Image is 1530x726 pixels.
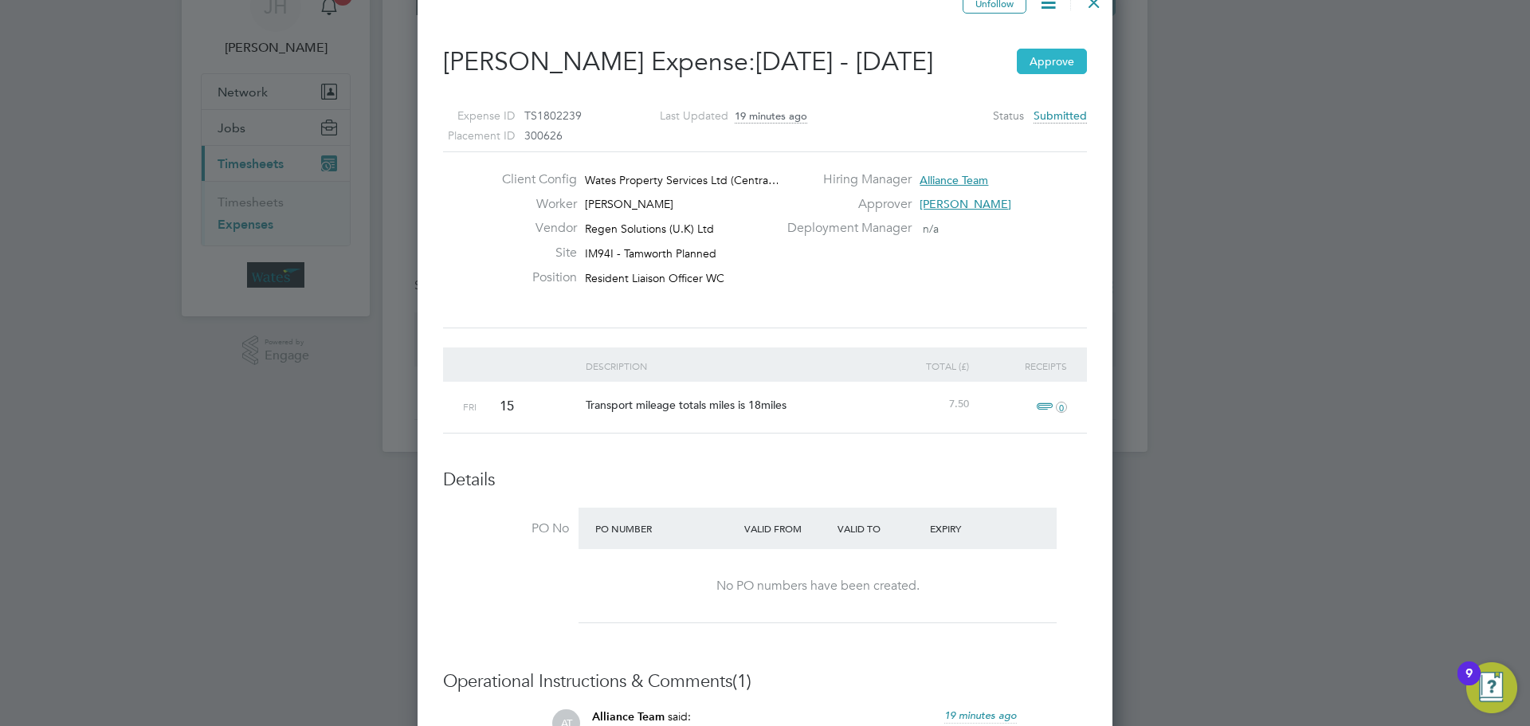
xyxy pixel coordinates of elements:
[489,196,577,213] label: Worker
[944,708,1017,722] span: 19 minutes ago
[489,269,577,286] label: Position
[592,710,665,724] span: Alliance Team
[591,514,740,543] div: PO Number
[949,397,969,410] span: 7.50
[920,173,988,187] span: Alliance Team
[582,347,876,384] div: Description
[637,106,728,126] label: Last Updated
[524,128,563,143] span: 300626
[443,670,1087,693] h3: Operational Instructions & Comments
[755,46,933,77] span: [DATE] - [DATE]
[1466,662,1517,713] button: Open Resource Center, 9 new notifications
[993,106,1024,126] label: Status
[594,578,1041,595] div: No PO numbers have been created.
[732,670,751,692] span: (1)
[735,109,807,124] span: 19 minutes ago
[585,271,724,285] span: Resident Liaison Officer WC
[923,222,939,236] span: n/a
[668,709,691,724] span: said:
[778,220,912,237] label: Deployment Manager
[423,126,515,146] label: Placement ID
[489,245,577,261] label: Site
[585,246,716,261] span: IM94I - Tamworth Planned
[585,222,714,236] span: Regen Solutions (U.K) Ltd
[443,520,569,537] label: PO No
[1465,673,1473,694] div: 9
[1017,49,1087,74] button: Approve
[489,220,577,237] label: Vendor
[423,106,515,126] label: Expense ID
[1034,108,1087,124] span: Submitted
[489,171,577,188] label: Client Config
[740,514,834,543] div: Valid From
[443,45,1087,79] h2: [PERSON_NAME] Expense:
[920,197,1011,211] span: [PERSON_NAME]
[973,347,1071,384] div: Receipts
[463,400,477,413] span: Fri
[500,398,514,414] span: 15
[875,347,973,384] div: Total (£)
[834,514,927,543] div: Valid To
[524,108,582,123] span: TS1802239
[586,398,787,412] span: Transport mileage totals miles is 18miles
[778,196,912,213] label: Approver
[926,514,1019,543] div: Expiry
[585,197,673,211] span: [PERSON_NAME]
[1056,402,1067,413] i: 0
[585,173,779,187] span: Wates Property Services Ltd (Centra…
[443,469,1087,492] h3: Details
[778,171,912,188] label: Hiring Manager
